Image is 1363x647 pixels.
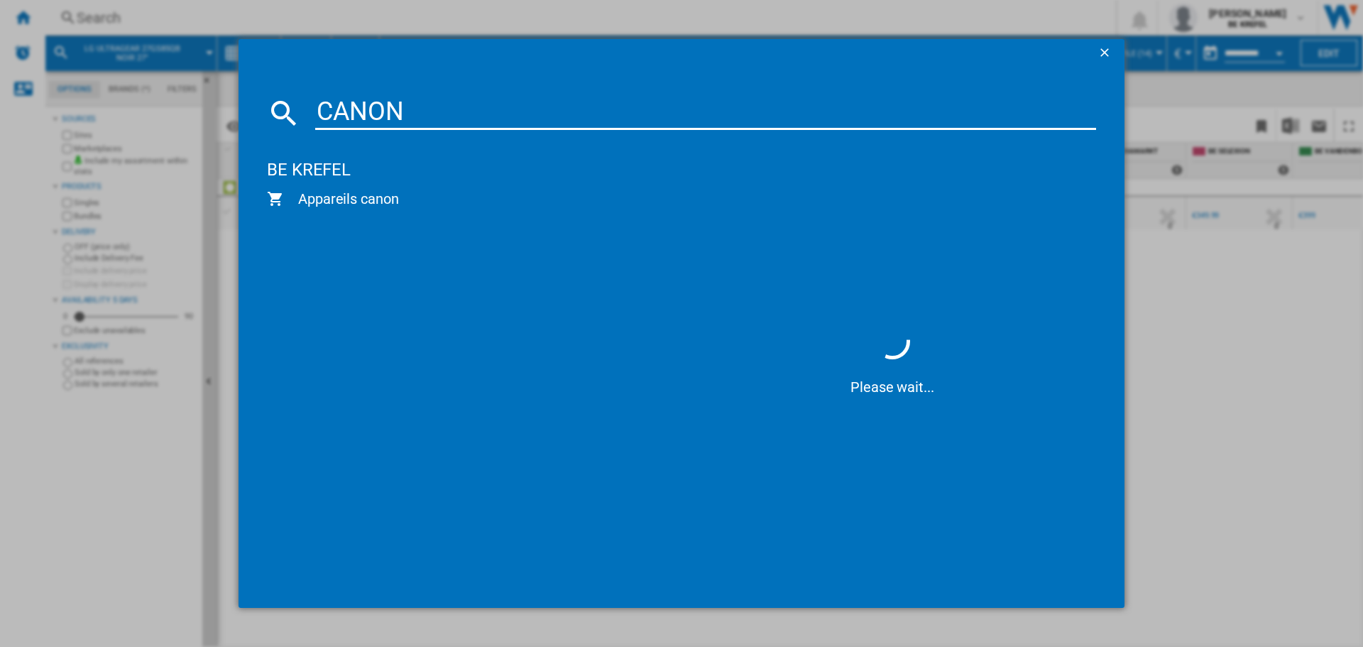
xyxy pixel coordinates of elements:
[1092,39,1120,67] button: getI18NText('BUTTONS.CLOSE_DIALOG')
[1097,45,1115,62] ng-md-icon: getI18NText('BUTTONS.CLOSE_DIALOG')
[267,137,674,190] div: BE KREFEL
[284,189,674,209] span: Appareils canon
[315,96,1096,130] input: Search
[850,379,934,396] ng-transclude: Please wait...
